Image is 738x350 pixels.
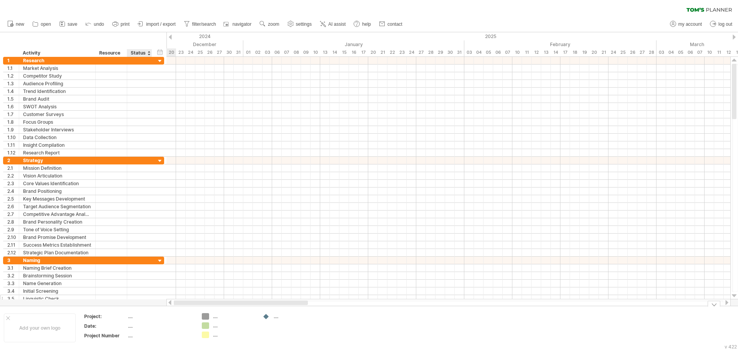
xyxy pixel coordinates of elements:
div: Friday, 24 January 2025 [407,48,416,56]
div: Tuesday, 4 February 2025 [474,48,484,56]
div: Thursday, 16 January 2025 [349,48,359,56]
a: filter/search [182,19,218,29]
a: navigator [222,19,254,29]
div: Mission Definition [23,164,91,172]
div: 3 [7,257,19,264]
a: contact [377,19,405,29]
div: 2.11 [7,241,19,249]
div: Wednesday, 26 February 2025 [628,48,637,56]
div: Initial Screening [23,287,91,295]
div: .... [213,332,255,338]
div: Resource [99,49,123,57]
div: 3.4 [7,287,19,295]
div: Monday, 3 March 2025 [657,48,666,56]
span: settings [296,22,312,27]
div: Add your own logo [4,314,76,342]
div: .... [213,313,255,320]
div: 1.9 [7,126,19,133]
div: 2.6 [7,203,19,210]
div: Friday, 31 January 2025 [455,48,464,56]
span: undo [94,22,104,27]
div: .... [128,332,193,339]
div: 3.1 [7,264,19,272]
div: Tuesday, 14 January 2025 [330,48,339,56]
div: January 2025 [243,40,464,48]
div: Thursday, 6 March 2025 [685,48,695,56]
div: Competitor Study [23,72,91,80]
div: Stakeholder Interviews [23,126,91,133]
div: v 422 [725,344,737,350]
div: Focus Groups [23,118,91,126]
div: 1.4 [7,88,19,95]
div: Wednesday, 1 January 2025 [243,48,253,56]
span: contact [387,22,402,27]
div: Monday, 24 February 2025 [608,48,618,56]
div: Activity [23,49,91,57]
div: Monday, 10 February 2025 [512,48,522,56]
div: Thursday, 23 January 2025 [397,48,407,56]
div: Linguistic Check [23,295,91,302]
div: Market Analysis [23,65,91,72]
div: Research [23,57,91,64]
span: my account [678,22,702,27]
div: 3.2 [7,272,19,279]
div: Wednesday, 15 January 2025 [339,48,349,56]
div: Wednesday, 29 January 2025 [435,48,445,56]
div: 2.8 [7,218,19,226]
div: 1.5 [7,95,19,103]
div: 2.9 [7,226,19,233]
a: open [30,19,53,29]
div: Wednesday, 22 January 2025 [387,48,397,56]
div: Insight Compilation [23,141,91,149]
div: 1.6 [7,103,19,110]
div: .... [274,313,316,320]
div: Thursday, 9 January 2025 [301,48,311,56]
div: Tuesday, 7 January 2025 [282,48,291,56]
div: Audience Profiling [23,80,91,87]
a: help [352,19,373,29]
div: Project Number [84,332,126,339]
div: 2.3 [7,180,19,187]
div: Brand Personality Creation [23,218,91,226]
a: zoom [258,19,281,29]
div: 2.12 [7,249,19,256]
div: Strategy [23,157,91,164]
div: 1.11 [7,141,19,149]
div: 2.2 [7,172,19,179]
div: 1.3 [7,80,19,87]
div: Naming Brief Creation [23,264,91,272]
div: Tuesday, 24 December 2024 [186,48,195,56]
div: Monday, 17 February 2025 [560,48,570,56]
span: zoom [268,22,279,27]
div: hide legend [708,301,720,307]
a: save [57,19,80,29]
div: Tuesday, 25 February 2025 [618,48,628,56]
div: Thursday, 20 February 2025 [589,48,599,56]
a: my account [668,19,704,29]
div: SWOT Analysis [23,103,91,110]
div: Friday, 7 March 2025 [695,48,705,56]
span: new [16,22,24,27]
div: Research Report [23,149,91,156]
div: 1.12 [7,149,19,156]
div: 3.5 [7,295,19,302]
a: AI assist [318,19,348,29]
div: Brainstorming Session [23,272,91,279]
div: Wednesday, 5 March 2025 [676,48,685,56]
span: navigator [233,22,251,27]
div: 1.1 [7,65,19,72]
div: Tuesday, 21 January 2025 [378,48,387,56]
div: .... [213,322,255,329]
div: Naming [23,257,91,264]
div: Friday, 28 February 2025 [647,48,657,56]
div: 3.3 [7,280,19,287]
div: Friday, 17 January 2025 [359,48,368,56]
div: 1.10 [7,134,19,141]
div: Monday, 6 January 2025 [272,48,282,56]
div: Monday, 10 March 2025 [705,48,714,56]
div: Monday, 13 January 2025 [320,48,330,56]
div: 2 [7,157,19,164]
div: 2.4 [7,187,19,195]
div: Core Values Identification [23,180,91,187]
div: Tuesday, 31 December 2024 [234,48,243,56]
